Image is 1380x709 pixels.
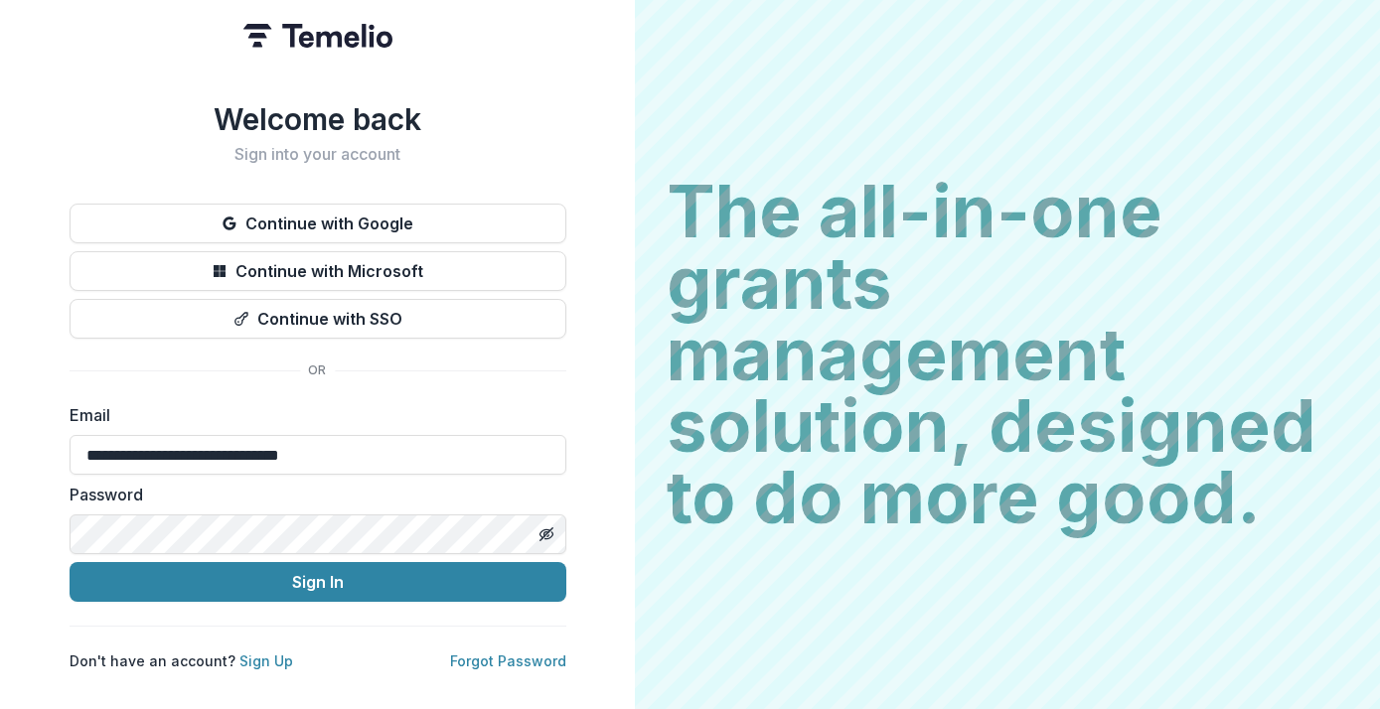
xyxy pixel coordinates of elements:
[70,251,566,291] button: Continue with Microsoft
[239,652,293,669] a: Sign Up
[70,483,554,506] label: Password
[70,145,566,164] h2: Sign into your account
[531,518,562,550] button: Toggle password visibility
[243,24,392,48] img: Temelio
[70,650,293,671] p: Don't have an account?
[70,101,566,137] h1: Welcome back
[70,403,554,427] label: Email
[70,204,566,243] button: Continue with Google
[70,562,566,602] button: Sign In
[450,652,566,669] a: Forgot Password
[70,299,566,339] button: Continue with SSO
